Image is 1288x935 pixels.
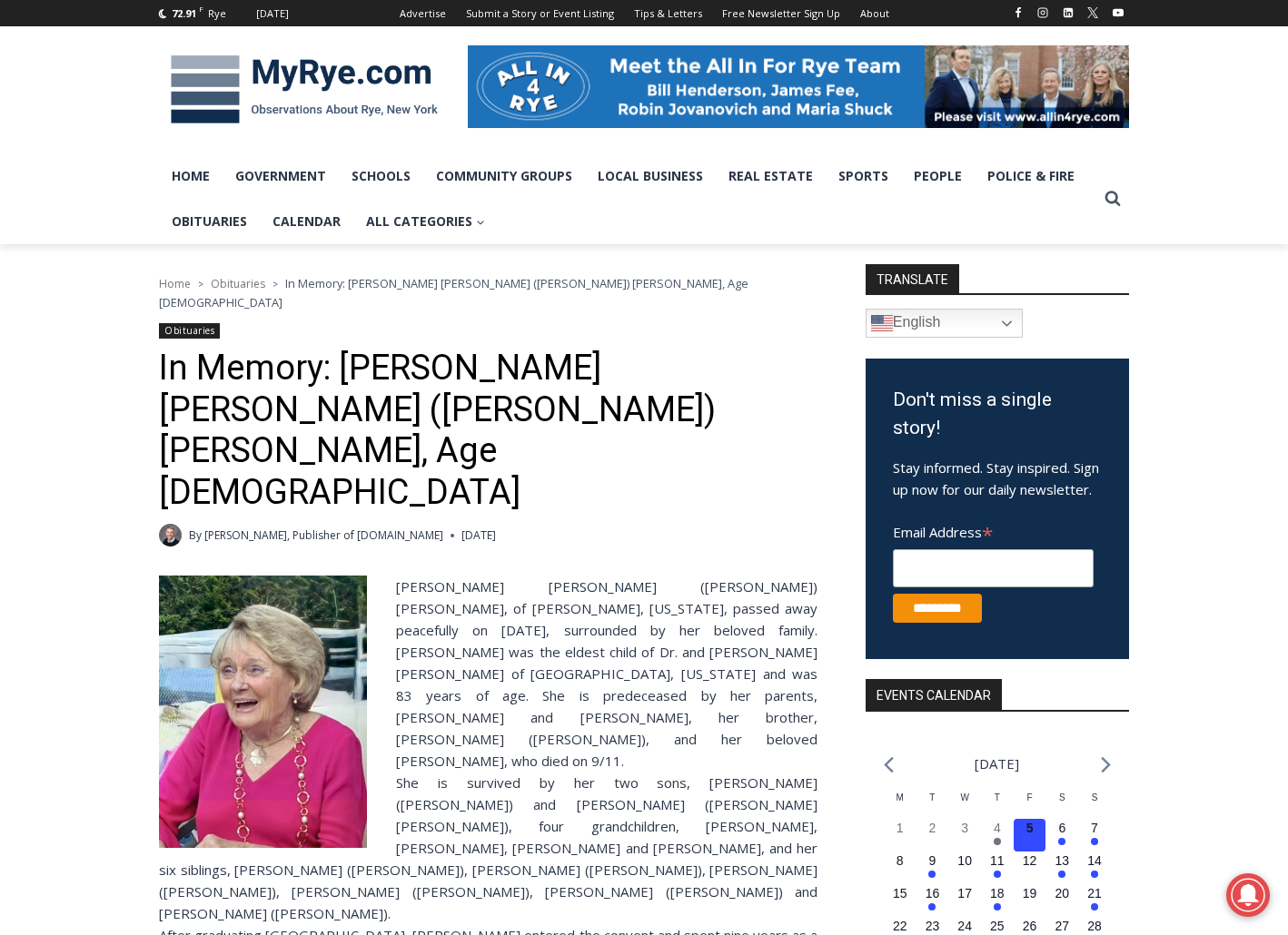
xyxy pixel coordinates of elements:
[893,886,907,901] time: 15
[1078,819,1111,851] button: 7 Has events
[199,4,203,14] span: F
[1091,903,1098,910] em: Has events
[1091,871,1098,878] em: Has events
[948,851,981,884] button: 10
[1078,884,1111,917] button: 21 Has events
[1087,886,1102,901] time: 21
[159,276,191,291] span: Home
[928,871,936,878] em: Has events
[990,886,1005,901] time: 18
[1087,853,1102,868] time: 14
[1026,821,1034,835] time: 5
[172,6,196,20] span: 72.91
[1014,791,1046,819] div: Friday
[159,772,817,924] div: She is survived by her two sons, [PERSON_NAME] ([PERSON_NAME]) and [PERSON_NAME] ([PERSON_NAME] [...
[716,153,826,199] a: Real Estate
[1096,182,1129,215] button: View Search Form
[1091,821,1098,835] time: 7
[1045,884,1078,917] button: 20
[260,199,353,244] a: Calendar
[159,524,182,546] a: Author image
[926,919,940,933] time: 23
[884,756,894,773] a: Previous month
[159,348,817,513] h1: In Memory: [PERSON_NAME] [PERSON_NAME] ([PERSON_NAME]) [PERSON_NAME], Age [DEMOGRAPHIC_DATA]
[957,919,972,933] time: 24
[948,819,981,851] button: 3
[159,275,748,310] span: In Memory: [PERSON_NAME] [PERSON_NAME] ([PERSON_NAME]) [PERSON_NAME], Age [DEMOGRAPHIC_DATA]
[975,153,1087,199] a: Police & Fire
[866,264,959,293] strong: TRANSLATE
[826,153,901,199] a: Sports
[893,919,907,933] time: 22
[1058,838,1065,845] em: Has events
[468,45,1129,127] img: All in for Rye
[975,752,1019,776] li: [DATE]
[1055,919,1070,933] time: 27
[1078,791,1111,819] div: Sunday
[1092,792,1098,802] span: S
[159,153,1096,245] nav: Primary Navigation
[272,278,278,290] span: >
[159,199,260,244] a: Obituaries
[961,821,968,835] time: 3
[897,821,904,835] time: 1
[461,527,496,544] time: [DATE]
[1091,838,1098,845] em: Has events
[990,919,1005,933] time: 25
[901,153,975,199] a: People
[884,819,916,851] button: 1
[423,153,585,199] a: Community Groups
[1082,2,1104,24] a: X
[948,884,981,917] button: 17
[1059,792,1065,802] span: S
[981,819,1014,851] button: 4 Has events
[994,871,1001,878] em: Has events
[1058,821,1065,835] time: 6
[929,821,936,835] time: 2
[1027,792,1033,802] span: F
[994,838,1001,845] em: Has events
[957,886,972,901] time: 17
[159,43,450,137] img: MyRye.com
[884,884,916,917] button: 15
[994,903,1001,910] em: Has events
[960,792,968,802] span: W
[1014,851,1046,884] button: 12
[256,5,289,22] div: [DATE]
[893,457,1102,500] p: Stay informed. Stay inspired. Sign up now for our daily newsletter.
[1087,919,1102,933] time: 28
[159,576,367,848] img: Obituary - Maureen Catherine Devlin Koecheler
[159,576,817,772] div: [PERSON_NAME] [PERSON_NAME] ([PERSON_NAME]) [PERSON_NAME], of [PERSON_NAME], [US_STATE], passed a...
[948,791,981,819] div: Wednesday
[884,851,916,884] button: 8
[1107,2,1129,24] a: YouTube
[981,884,1014,917] button: 18 Has events
[995,792,1000,802] span: T
[916,851,949,884] button: 9 Has events
[1023,886,1037,901] time: 19
[1045,851,1078,884] button: 13 Has events
[1045,819,1078,851] button: 6 Has events
[990,853,1005,868] time: 11
[866,679,1002,710] h2: Events Calendar
[929,853,936,868] time: 9
[1014,819,1046,851] button: 5
[897,853,904,868] time: 8
[994,821,1001,835] time: 4
[1058,871,1065,878] em: Has events
[929,792,935,802] span: T
[871,312,893,334] img: en
[585,153,716,199] a: Local Business
[204,527,443,543] a: [PERSON_NAME], Publisher of [DOMAIN_NAME]
[223,153,339,199] a: Government
[1014,884,1046,917] button: 19
[198,278,203,290] span: >
[211,276,265,291] span: Obituaries
[884,791,916,819] div: Monday
[1007,2,1029,24] a: Facebook
[916,819,949,851] button: 2
[866,309,1023,338] a: English
[1057,2,1079,24] a: Linkedin
[1032,2,1054,24] a: Instagram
